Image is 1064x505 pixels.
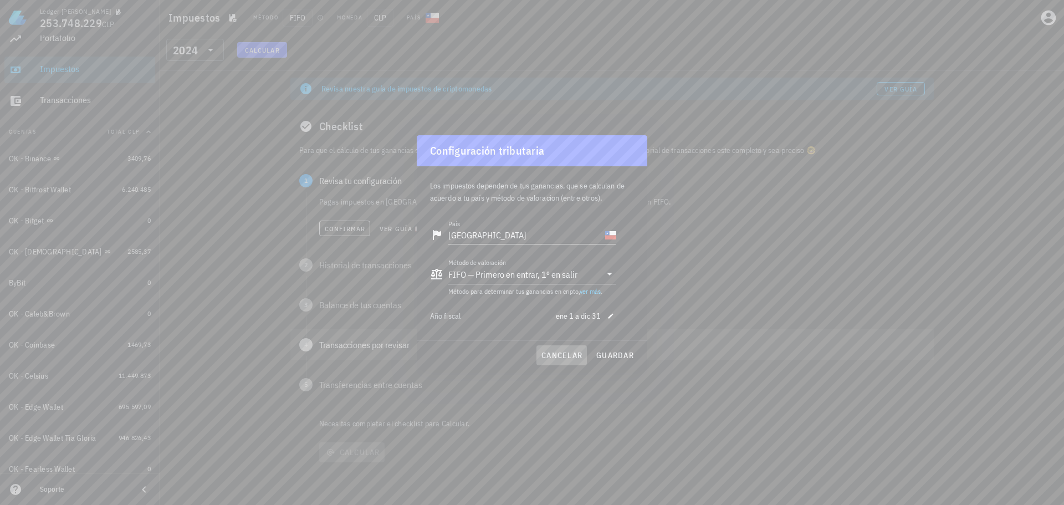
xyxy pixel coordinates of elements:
[430,166,634,211] div: Los impuestos dependen de tus ganancias, que se calculan de acuerdo a tu país y método de valorac...
[580,287,601,295] a: ver más
[541,350,582,360] span: cancelar
[596,350,634,360] span: guardar
[448,265,616,284] div: Método de valoraciónFIFO — Primero en entrar, 1º en salir
[448,287,602,295] span: Método para determinar tus ganancias en cripto, .
[605,229,616,241] div: CL-icon
[536,345,587,365] button: cancelar
[430,303,616,329] div: Año fiscal
[430,142,544,160] div: Configuración tributaria
[448,269,577,280] div: FIFO — Primero en entrar, 1º en salir
[591,345,638,365] button: guardar
[556,310,601,322] span: ene 1 a dic 31
[448,220,460,228] label: País
[448,258,506,267] label: Método de valoración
